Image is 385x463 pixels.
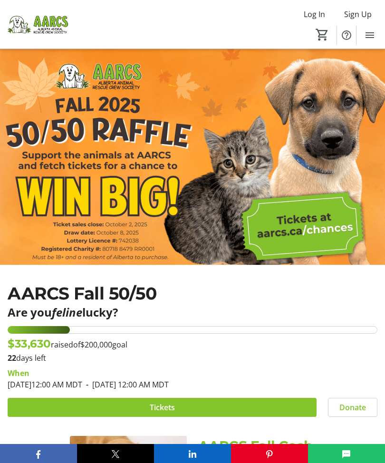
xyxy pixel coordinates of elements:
[154,444,231,463] button: LinkedIn
[304,9,325,20] span: Log In
[8,306,377,318] p: Are you lucky?
[77,444,154,463] button: X
[8,283,156,304] span: AARCS Fall 50/50
[82,379,92,390] span: -
[8,379,82,390] span: [DATE] 12:00 AM MDT
[150,402,175,413] span: Tickets
[296,7,333,22] button: Log In
[8,398,317,417] button: Tickets
[337,7,379,22] button: Sign Up
[52,304,82,320] em: feline
[8,336,127,352] p: raised of goal
[82,379,169,390] span: [DATE] 12:00 AM MDT
[6,7,69,42] img: Alberta Animal Rescue Crew Society's Logo
[337,26,356,45] button: Help
[339,402,366,413] span: Donate
[328,398,377,417] button: Donate
[308,444,385,463] button: SMS
[8,367,29,379] div: When
[231,444,308,463] button: Pinterest
[8,326,377,334] div: 16.814999999999998% of fundraising goal reached
[8,352,377,364] p: days left
[8,353,16,363] span: 22
[344,9,372,20] span: Sign Up
[80,339,112,350] span: $200,000
[360,26,379,45] button: Menu
[8,337,51,350] span: $33,630
[314,26,331,43] button: Cart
